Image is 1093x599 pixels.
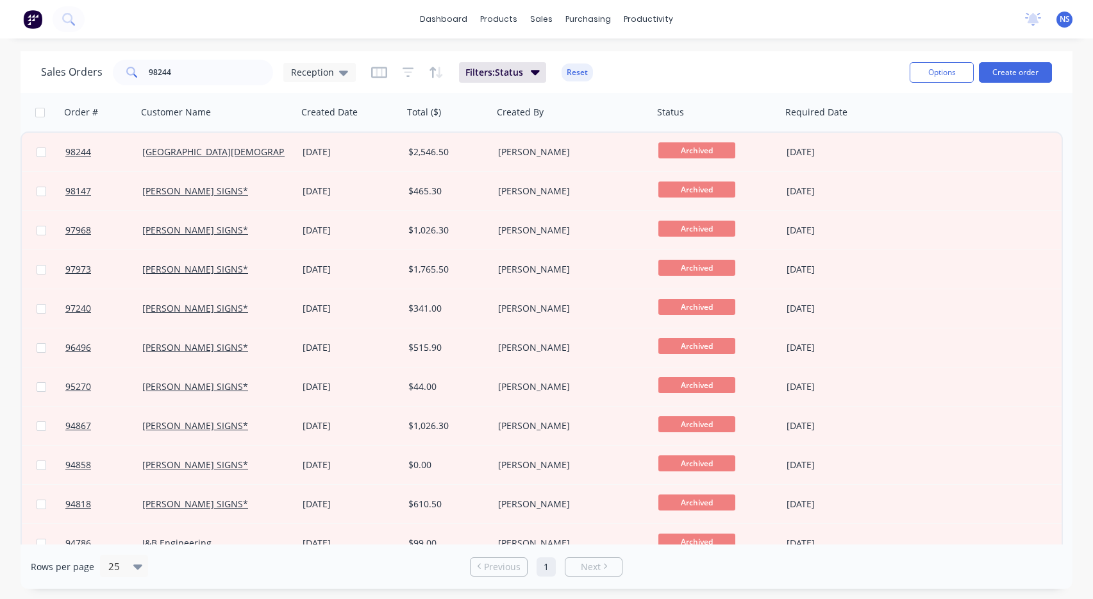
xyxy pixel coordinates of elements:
span: Archived [658,455,735,471]
a: [PERSON_NAME] SIGNS* [142,302,248,314]
div: [PERSON_NAME] [498,341,640,354]
span: 95270 [65,380,91,393]
div: Created Date [301,106,358,119]
div: [DATE] [787,263,889,276]
div: [PERSON_NAME] [498,537,640,550]
div: [PERSON_NAME] [498,498,640,510]
div: Status [657,106,684,119]
button: Reset [562,63,593,81]
div: $1,765.50 [408,263,484,276]
div: [PERSON_NAME] [498,380,640,393]
div: $0.00 [408,459,484,471]
div: [DATE] [303,341,398,354]
span: 94786 [65,537,91,550]
a: J&B Engineering [142,537,212,549]
a: 94818 [65,485,142,523]
div: $1,026.30 [408,224,484,237]
div: $465.30 [408,185,484,198]
div: [PERSON_NAME] [498,263,640,276]
div: [DATE] [303,459,398,471]
a: [PERSON_NAME] SIGNS* [142,380,248,392]
div: Created By [497,106,544,119]
a: [GEOGRAPHIC_DATA][DEMOGRAPHIC_DATA] [142,146,328,158]
div: [DATE] [787,341,889,354]
h1: Sales Orders [41,66,103,78]
input: Search... [149,60,274,85]
a: Next page [565,561,622,573]
span: 94867 [65,419,91,432]
a: 94867 [65,407,142,445]
div: [PERSON_NAME] [498,419,640,432]
div: [DATE] [787,537,889,550]
div: [DATE] [787,498,889,510]
div: [PERSON_NAME] [498,146,640,158]
div: [DATE] [303,380,398,393]
span: Archived [658,260,735,276]
a: [PERSON_NAME] SIGNS* [142,263,248,275]
div: $515.90 [408,341,484,354]
div: [PERSON_NAME] [498,302,640,315]
span: 96496 [65,341,91,354]
div: $44.00 [408,380,484,393]
span: 94858 [65,459,91,471]
div: [DATE] [303,185,398,198]
a: Previous page [471,561,527,573]
div: $99.00 [408,537,484,550]
div: $610.50 [408,498,484,510]
a: dashboard [413,10,474,29]
div: sales [524,10,559,29]
span: 98244 [65,146,91,158]
span: NS [1060,13,1070,25]
span: Archived [658,299,735,315]
a: [PERSON_NAME] SIGNS* [142,341,248,353]
div: [PERSON_NAME] [498,224,640,237]
a: 94858 [65,446,142,484]
div: [DATE] [303,224,398,237]
span: Reception [291,65,334,79]
div: [DATE] [303,537,398,550]
a: 97973 [65,250,142,289]
a: Page 1 is your current page [537,557,556,577]
a: [PERSON_NAME] SIGNS* [142,459,248,471]
a: 95270 [65,367,142,406]
span: Filters: Status [465,66,523,79]
div: [DATE] [787,419,889,432]
button: Filters:Status [459,62,546,83]
span: Archived [658,221,735,237]
button: Create order [979,62,1052,83]
span: Rows per page [31,561,94,573]
a: [PERSON_NAME] SIGNS* [142,224,248,236]
div: [DATE] [787,459,889,471]
div: Order # [64,106,98,119]
div: products [474,10,524,29]
span: 97240 [65,302,91,315]
a: 96496 [65,328,142,367]
a: [PERSON_NAME] SIGNS* [142,419,248,432]
iframe: Intercom live chat [1049,555,1080,586]
div: [DATE] [303,146,398,158]
span: Archived [658,494,735,510]
a: 94786 [65,524,142,562]
span: 97973 [65,263,91,276]
span: Next [581,561,601,573]
div: Customer Name [141,106,211,119]
a: 97968 [65,211,142,249]
div: Total ($) [407,106,441,119]
span: Archived [658,377,735,393]
img: Factory [23,10,42,29]
span: 98147 [65,185,91,198]
div: [DATE] [787,302,889,315]
span: Archived [658,181,735,198]
a: 98147 [65,172,142,210]
a: 97240 [65,289,142,328]
div: $1,026.30 [408,419,484,432]
span: Archived [658,338,735,354]
a: 98244 [65,133,142,171]
span: Previous [484,561,521,573]
div: [DATE] [787,380,889,393]
div: [PERSON_NAME] [498,185,640,198]
a: [PERSON_NAME] SIGNS* [142,185,248,197]
div: [DATE] [787,224,889,237]
div: Required Date [785,106,847,119]
div: purchasing [559,10,617,29]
